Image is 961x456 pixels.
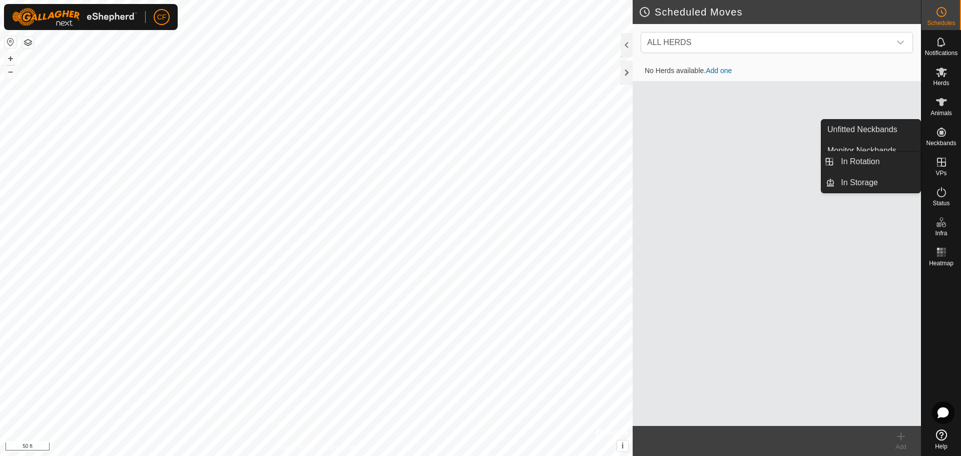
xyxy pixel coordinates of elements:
span: Schedules [927,20,955,26]
a: Unfitted Neckbands [821,120,920,140]
span: Notifications [925,50,957,56]
div: dropdown trigger [890,33,910,53]
span: No Herds available. [637,67,740,75]
span: i [622,441,624,450]
span: Unfitted Neckbands [827,124,897,136]
a: Monitor Neckbands [821,141,920,161]
span: Monitor Neckbands [827,145,896,157]
button: Reset Map [5,36,17,48]
span: Heatmap [929,260,953,266]
span: In Storage [841,177,878,189]
a: In Storage [835,173,920,193]
span: Status [932,200,949,206]
a: Contact Us [326,443,356,452]
a: Add one [706,67,732,75]
span: ALL HERDS [647,38,691,47]
li: In Storage [821,173,920,193]
span: VPs [935,170,946,176]
span: Neckbands [926,140,956,146]
a: In Rotation [835,152,920,172]
span: Animals [930,110,952,116]
img: Gallagher Logo [12,8,137,26]
span: Herds [933,80,949,86]
span: CF [157,12,167,23]
li: In Rotation [821,152,920,172]
button: Map Layers [22,37,34,49]
button: – [5,66,17,78]
span: In Rotation [841,156,879,168]
a: Help [921,425,961,453]
button: + [5,53,17,65]
div: Add [881,442,921,451]
h2: Scheduled Moves [639,6,921,18]
a: Privacy Policy [277,443,314,452]
span: ALL HERDS [643,33,890,53]
span: Infra [935,230,947,236]
span: Help [935,443,947,449]
button: i [617,440,628,451]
